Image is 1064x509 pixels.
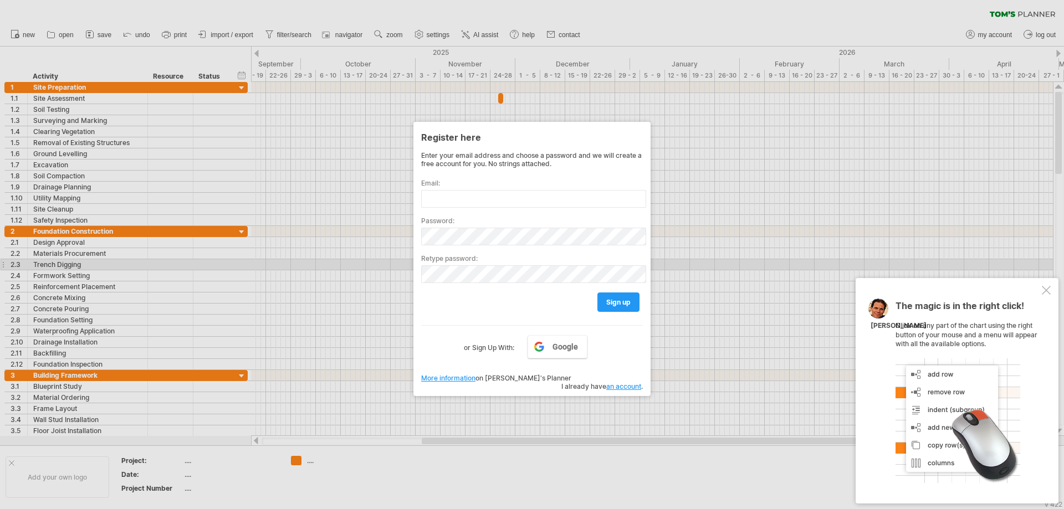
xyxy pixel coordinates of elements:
[421,374,475,382] a: More information
[421,127,643,147] div: Register here
[561,382,643,390] span: I already have .
[597,292,640,312] a: sign up
[606,382,641,390] a: an account
[421,179,643,187] label: Email:
[421,151,643,168] div: Enter your email address and choose a password and we will create a free account for you. No stri...
[464,335,514,354] label: or Sign Up With:
[606,298,631,306] span: sign up
[421,374,571,382] span: on [PERSON_NAME]'s Planner
[421,217,643,225] label: Password:
[528,335,587,358] a: Google
[421,254,643,263] label: Retype password:
[896,300,1024,317] span: The magic is in the right click!
[871,321,927,331] div: [PERSON_NAME]
[896,301,1040,483] div: Click on any part of the chart using the right button of your mouse and a menu will appear with a...
[553,342,578,351] span: Google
